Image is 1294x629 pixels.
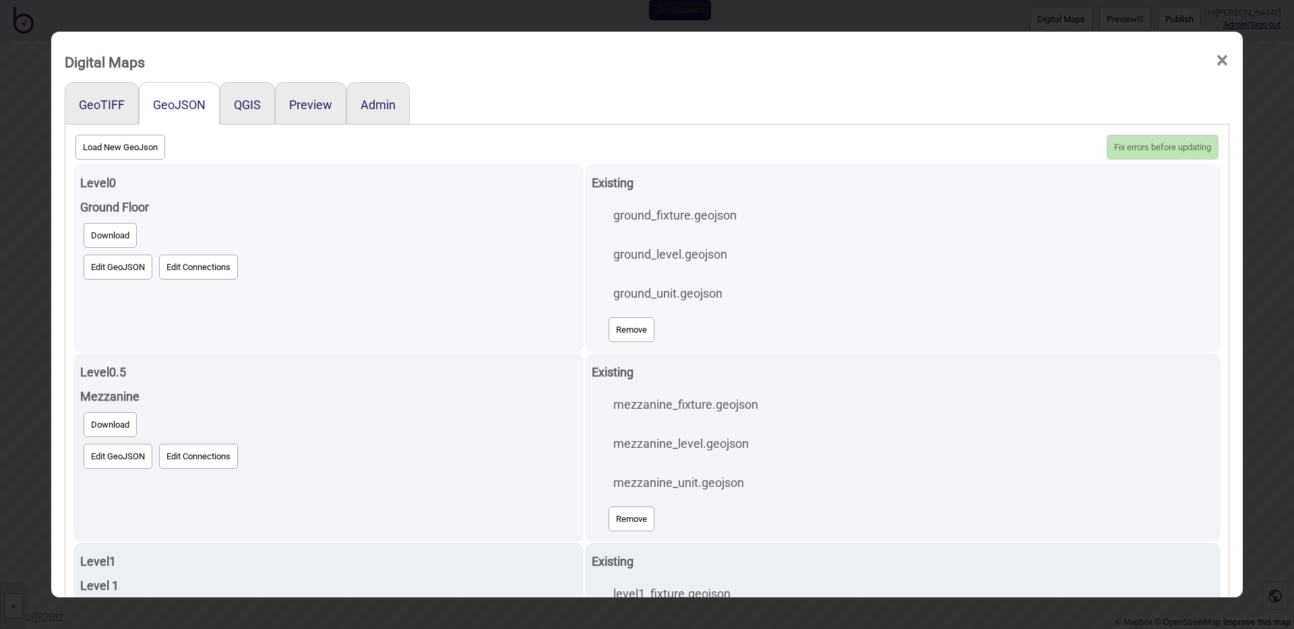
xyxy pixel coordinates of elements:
[153,98,206,112] button: GeoJSON
[84,412,137,437] button: Download
[65,48,145,77] div: Digital Maps
[156,440,241,472] a: Edit Connections
[592,176,634,190] strong: Existing
[75,135,165,160] button: Load New GeoJson
[289,98,332,112] button: Preview
[609,506,654,531] button: Remove
[80,574,577,598] div: Level 1
[234,98,261,112] button: QGIS
[156,251,241,283] a: Edit Connections
[607,425,765,463] td: mezzanine_level.geojson
[159,444,238,469] button: Edit Connections
[592,554,634,568] strong: Existing
[1107,135,1219,160] button: Fix errors before updating
[607,275,743,312] td: ground_unit.geojson
[607,197,743,234] td: ground_fixture.geojson
[607,386,765,424] td: mezzanine_fixture.geojson
[84,255,152,279] button: Edit GeoJSON
[607,464,765,502] td: mezzanine_unit.geojson
[80,171,577,195] div: Level 0
[607,575,737,613] td: level1_fixture.geojson
[80,360,577,385] div: Level 0.5
[80,385,577,409] div: Mezzanine
[84,444,152,469] button: Edit GeoJSON
[607,236,743,273] td: ground_level.geojson
[1215,38,1229,83] span: ×
[80,195,577,220] div: Ground Floor
[361,98,396,112] button: Admin
[79,98,125,112] button: GeoTIFF
[609,317,654,342] button: Remove
[80,550,577,574] div: Level 1
[159,255,238,279] button: Edit Connections
[592,365,634,379] strong: Existing
[84,223,137,248] button: Download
